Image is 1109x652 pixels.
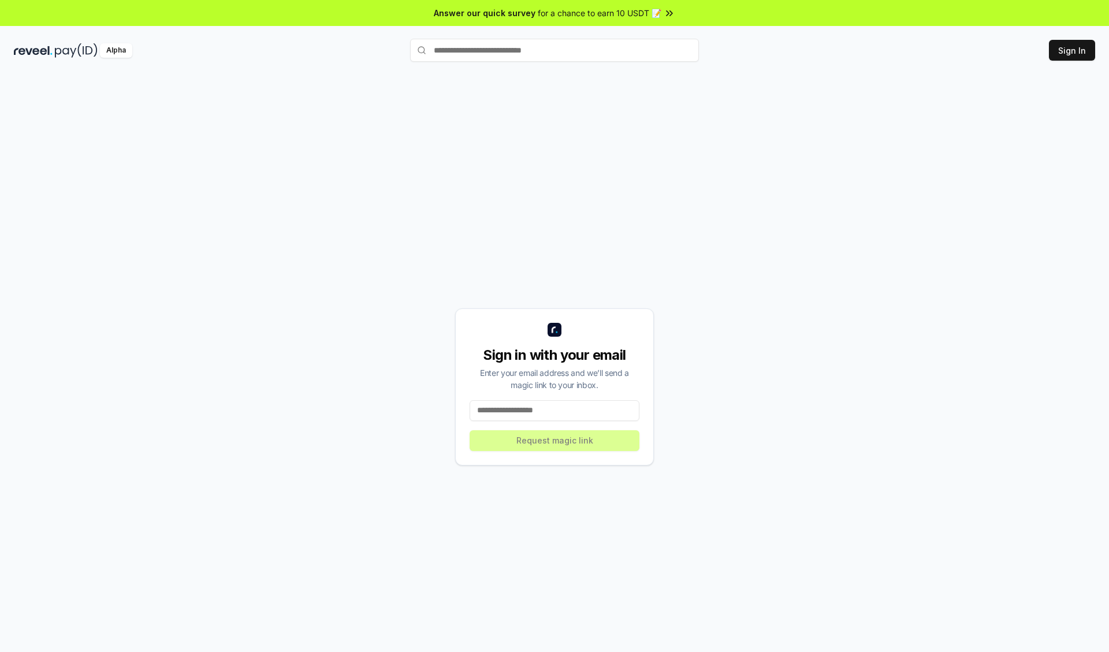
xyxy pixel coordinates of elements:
div: Enter your email address and we’ll send a magic link to your inbox. [470,367,639,391]
div: Sign in with your email [470,346,639,364]
button: Sign In [1049,40,1095,61]
span: for a chance to earn 10 USDT 📝 [538,7,661,19]
span: Answer our quick survey [434,7,535,19]
div: Alpha [100,43,132,58]
img: logo_small [548,323,561,337]
img: reveel_dark [14,43,53,58]
img: pay_id [55,43,98,58]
